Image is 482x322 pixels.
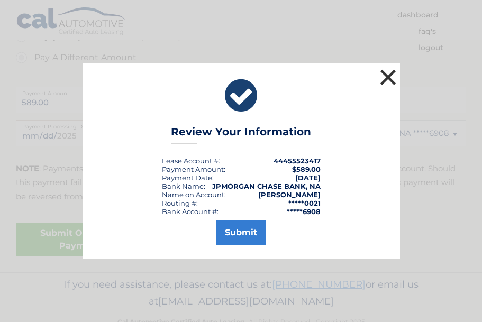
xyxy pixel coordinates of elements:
[162,165,225,173] div: Payment Amount:
[258,190,321,199] strong: [PERSON_NAME]
[216,220,266,245] button: Submit
[292,165,321,173] span: $589.00
[162,182,205,190] div: Bank Name:
[378,67,399,88] button: ×
[162,173,214,182] div: :
[295,173,321,182] span: [DATE]
[162,199,198,207] div: Routing #:
[162,157,220,165] div: Lease Account #:
[274,157,321,165] strong: 44455523417
[162,207,219,216] div: Bank Account #:
[171,125,311,144] h3: Review Your Information
[162,190,226,199] div: Name on Account:
[212,182,321,190] strong: JPMORGAN CHASE BANK, NA
[162,173,212,182] span: Payment Date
